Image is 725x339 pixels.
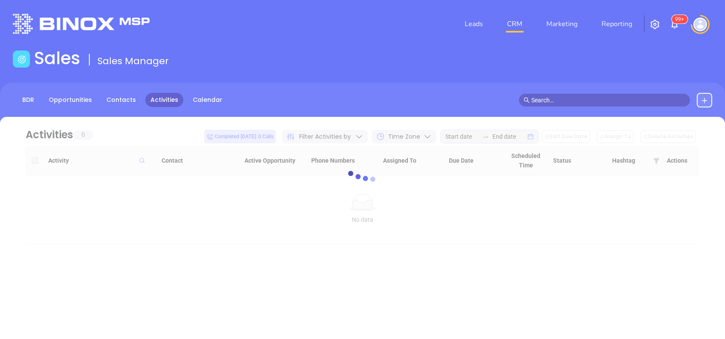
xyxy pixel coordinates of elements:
a: Activities [145,93,183,107]
img: logo [13,14,150,34]
span: search [524,97,530,103]
img: iconNotification [669,19,680,30]
a: Leads [461,15,486,33]
a: BDR [17,93,39,107]
img: user [693,18,707,31]
input: Search… [531,95,685,105]
a: CRM [504,15,526,33]
img: iconSetting [650,19,660,30]
span: Sales Manager [97,54,169,68]
a: Marketing [543,15,581,33]
a: Calendar [188,93,227,107]
sup: 100 [672,15,687,24]
a: Contacts [101,93,141,107]
h1: Sales [34,48,80,68]
a: Reporting [598,15,636,33]
a: Opportunities [44,93,97,107]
